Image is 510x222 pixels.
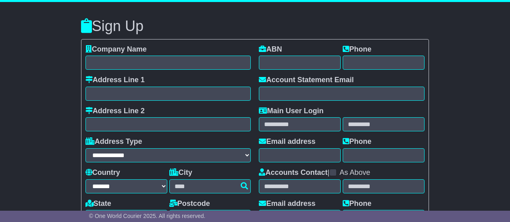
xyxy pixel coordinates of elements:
label: Country [85,168,120,177]
label: Address Type [85,137,142,146]
label: As Above [339,168,370,177]
h3: Sign Up [81,18,429,34]
label: Accounts Contact [259,168,327,177]
label: Phone [343,199,371,208]
label: Phone [343,45,371,54]
label: City [169,168,192,177]
label: Phone [343,137,371,146]
label: Company Name [85,45,147,54]
label: Account Statement Email [259,76,354,85]
label: Email address [259,137,315,146]
label: ABN [259,45,282,54]
label: Address Line 2 [85,107,145,116]
div: | [259,168,425,179]
label: Email address [259,199,315,208]
label: Postcode [169,199,210,208]
label: Main User Login [259,107,323,116]
span: © One World Courier 2025. All rights reserved. [89,213,206,219]
label: State [85,199,111,208]
label: Address Line 1 [85,76,145,85]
